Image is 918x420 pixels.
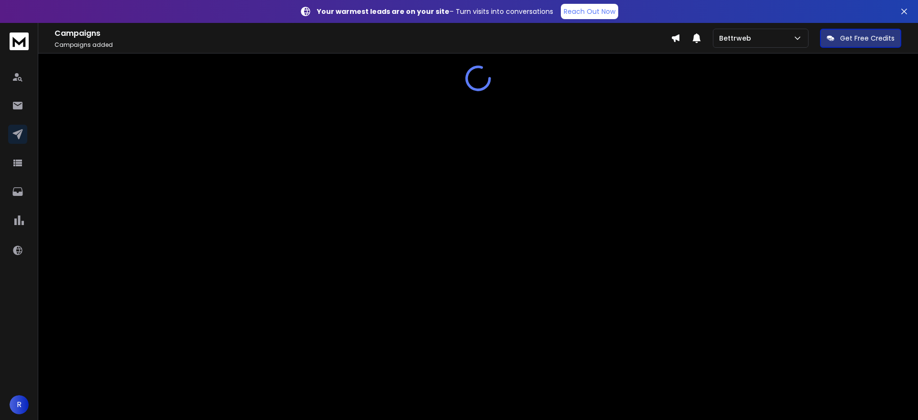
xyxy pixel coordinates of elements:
p: Reach Out Now [564,7,615,16]
strong: Your warmest leads are on your site [317,7,449,16]
h1: Campaigns [55,28,671,39]
p: Campaigns added [55,41,671,49]
p: Get Free Credits [840,33,895,43]
p: Bettrweb [719,33,755,43]
button: Get Free Credits [820,29,901,48]
img: logo [10,32,29,50]
button: R [10,395,29,414]
p: – Turn visits into conversations [317,7,553,16]
a: Reach Out Now [561,4,618,19]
